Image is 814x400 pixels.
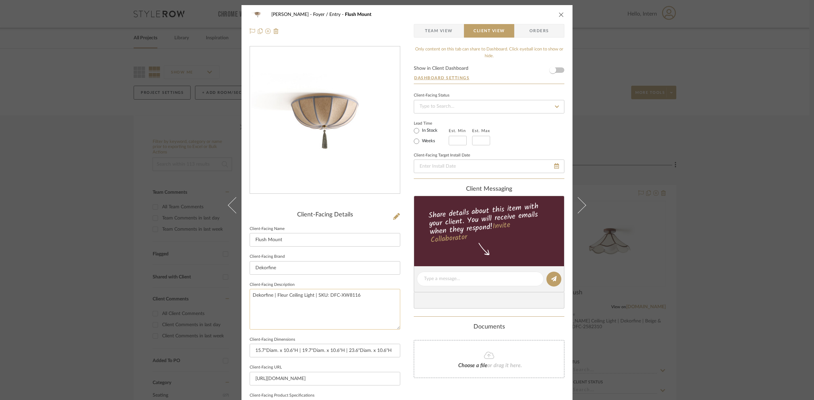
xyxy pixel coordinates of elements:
span: Choose a file [458,363,487,368]
div: Client-Facing Details [250,211,400,219]
span: Orders [522,24,557,38]
label: Client-Facing URL [250,366,282,369]
label: Client-Facing Brand [250,255,285,258]
input: Enter Client-Facing Item Name [250,233,400,247]
img: Remove from project [273,28,279,34]
span: [PERSON_NAME] [271,12,313,17]
label: Client-Facing Product Specifications [250,394,314,397]
img: b51f7561-7dd9-478a-8608-2763fa97888a_48x40.jpg [250,8,266,21]
label: In Stock [421,128,438,134]
span: Foyer / Entry [313,12,345,17]
input: Enter item dimensions [250,344,400,357]
div: Share details about this item with your client. You will receive emails when they respond! [413,201,565,246]
label: Est. Max [472,128,490,133]
label: Client-Facing Target Install Date [414,154,470,157]
button: Dashboard Settings [414,75,470,81]
span: Flush Mount [345,12,371,17]
input: Enter Install Date [414,160,564,173]
span: or drag it here. [487,363,522,368]
input: Type to Search… [414,100,564,113]
div: 0 [250,47,400,194]
mat-radio-group: Select item type [414,126,449,145]
div: client Messaging [414,186,564,193]
label: Est. Min [449,128,466,133]
label: Lead Time [414,120,449,126]
label: Weeks [421,138,435,144]
img: b51f7561-7dd9-478a-8608-2763fa97888a_436x436.jpg [251,47,399,194]
label: Client-Facing Name [250,227,285,231]
input: Enter Client-Facing Brand [250,261,400,275]
div: Only content on this tab can share to Dashboard. Click eyeball icon to show or hide. [414,46,564,59]
input: Enter item URL [250,372,400,385]
button: close [558,12,564,18]
label: Client-Facing Description [250,283,295,287]
label: Client-Facing Dimensions [250,338,295,341]
span: Client View [473,24,505,38]
div: Client-Facing Status [414,94,449,97]
span: Team View [425,24,453,38]
div: Documents [414,323,564,331]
